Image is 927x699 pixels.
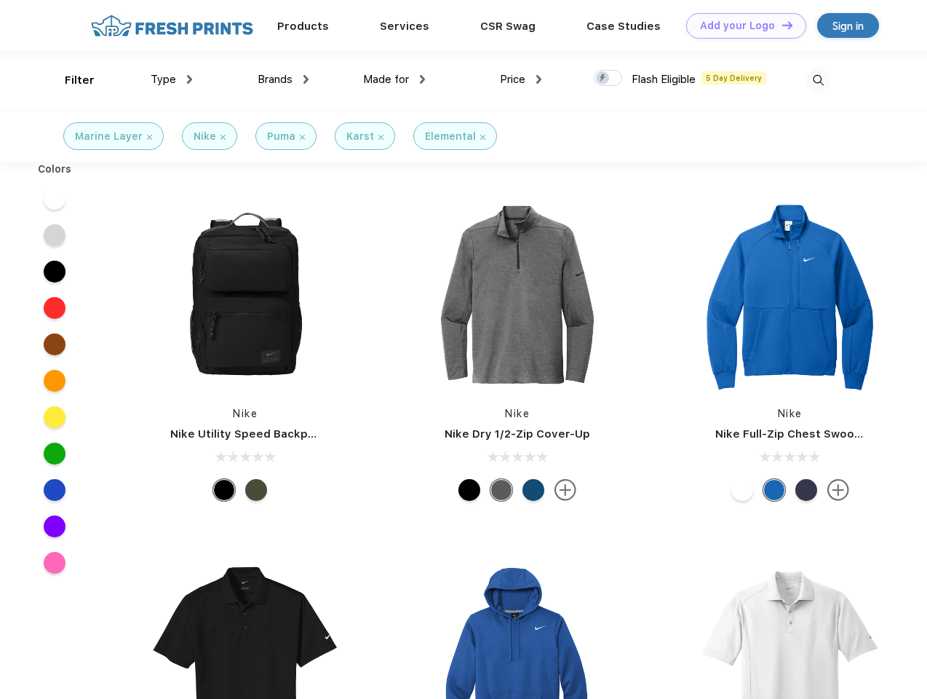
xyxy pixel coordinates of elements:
[420,75,425,84] img: dropdown.png
[300,135,305,140] img: filter_cancel.svg
[170,427,327,441] a: Nike Utility Speed Backpack
[632,73,696,86] span: Flash Eligible
[378,135,383,140] img: filter_cancel.svg
[701,71,766,84] span: 5 Day Delivery
[536,75,541,84] img: dropdown.png
[806,68,830,92] img: desktop_search.svg
[778,408,803,419] a: Nike
[827,479,849,501] img: more.svg
[147,135,152,140] img: filter_cancel.svg
[220,135,226,140] img: filter_cancel.svg
[522,479,544,501] div: Gym Blue
[380,20,429,33] a: Services
[445,427,590,441] a: Nike Dry 1/2-Zip Cover-Up
[480,20,536,33] a: CSR Swag
[554,479,576,501] img: more.svg
[458,479,480,501] div: Black
[700,20,775,32] div: Add your Logo
[258,73,293,86] span: Brands
[277,20,329,33] a: Products
[817,13,879,38] a: Sign in
[500,73,525,86] span: Price
[187,75,192,84] img: dropdown.png
[65,72,95,89] div: Filter
[27,162,83,177] div: Colors
[421,198,614,392] img: func=resize&h=266
[693,198,887,392] img: func=resize&h=266
[731,479,753,501] div: White
[148,198,342,392] img: func=resize&h=266
[425,129,476,144] div: Elemental
[267,129,295,144] div: Puma
[303,75,309,84] img: dropdown.png
[505,408,530,419] a: Nike
[832,17,864,34] div: Sign in
[715,427,909,441] a: Nike Full-Zip Chest Swoosh Jacket
[795,479,817,501] div: Midnight Navy
[782,21,792,29] img: DT
[233,408,258,419] a: Nike
[87,13,258,39] img: fo%20logo%202.webp
[213,479,235,501] div: Black
[245,479,267,501] div: Cargo Khaki
[363,73,409,86] span: Made for
[763,479,785,501] div: Royal
[75,129,143,144] div: Marine Layer
[480,135,485,140] img: filter_cancel.svg
[346,129,374,144] div: Karst
[194,129,216,144] div: Nike
[490,479,512,501] div: Black Heather
[151,73,176,86] span: Type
